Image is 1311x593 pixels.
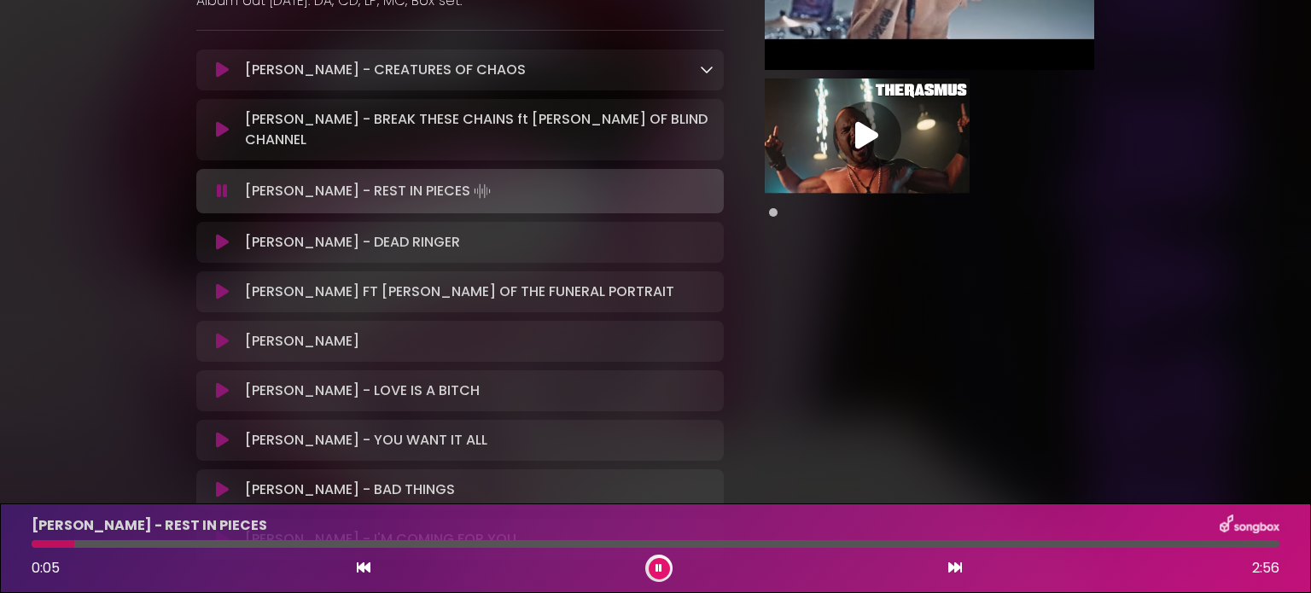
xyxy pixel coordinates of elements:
[765,78,970,194] img: Video Thumbnail
[245,480,455,500] p: [PERSON_NAME] - BAD THINGS
[245,381,480,401] p: [PERSON_NAME] - LOVE IS A BITCH
[245,430,487,451] p: [PERSON_NAME] - YOU WANT IT ALL
[32,515,267,536] p: [PERSON_NAME] - REST IN PIECES
[245,232,460,253] p: [PERSON_NAME] - DEAD RINGER
[1252,558,1279,578] span: 2:56
[245,179,494,203] p: [PERSON_NAME] - REST IN PIECES
[245,331,359,352] p: [PERSON_NAME]
[1220,515,1279,537] img: songbox-logo-white.png
[245,109,713,150] p: [PERSON_NAME] - BREAK THESE CHAINS ft [PERSON_NAME] OF BLIND CHANNEL
[245,282,674,302] p: [PERSON_NAME] FT [PERSON_NAME] OF THE FUNERAL PORTRAIT
[470,179,494,203] img: waveform4.gif
[245,60,526,80] p: [PERSON_NAME] - CREATURES OF CHAOS
[32,558,60,578] span: 0:05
